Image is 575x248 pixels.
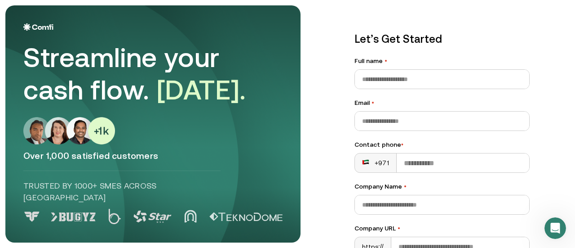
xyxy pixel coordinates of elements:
p: Over 1,000 satisfied customers [23,150,283,162]
img: Logo 5 [209,212,283,221]
span: • [404,183,407,190]
label: Email [354,98,530,108]
img: Logo 4 [184,210,197,223]
label: Company URL [354,224,530,233]
img: Logo [23,23,53,31]
label: Company Name [354,182,530,191]
p: Let’s Get Started [354,31,530,47]
label: Full name [354,56,530,66]
div: Contact phone [354,140,530,149]
img: Logo 1 [51,212,96,221]
span: [DATE]. [157,74,246,105]
span: • [372,99,374,106]
img: Logo 2 [108,209,121,224]
div: +971 [362,158,389,167]
span: • [401,141,403,148]
p: Trusted by 1000+ SMEs across [GEOGRAPHIC_DATA] [23,180,221,203]
img: Logo 3 [133,211,172,223]
img: Logo 0 [23,212,40,222]
span: • [398,225,400,232]
iframe: Intercom live chat [544,217,566,239]
div: Streamline your cash flow. [23,41,275,106]
span: • [385,57,387,64]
